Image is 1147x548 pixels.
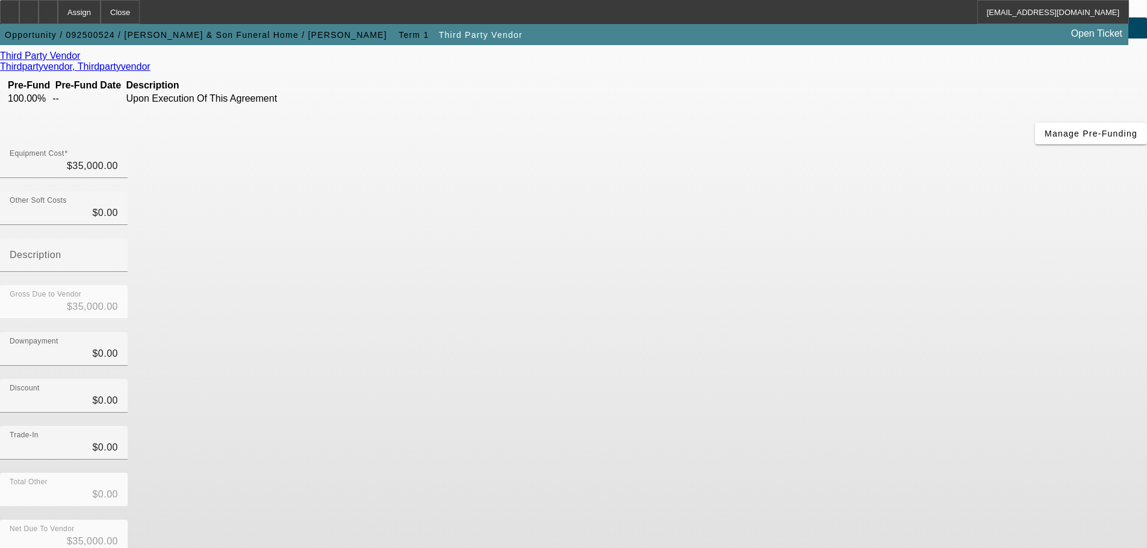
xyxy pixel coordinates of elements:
[394,24,433,46] button: Term 1
[126,79,300,91] th: Description
[126,93,300,105] td: Upon Execution Of This Agreement
[52,79,124,91] th: Pre-Fund Date
[1035,123,1147,144] button: Manage Pre-Funding
[10,197,67,205] mat-label: Other Soft Costs
[10,337,58,345] mat-label: Downpayment
[436,24,526,46] button: Third Party Vendor
[10,150,64,158] mat-label: Equipment Cost
[439,30,523,40] span: Third Party Vendor
[10,250,61,260] mat-label: Description
[7,93,51,105] td: 100.00%
[5,30,387,40] span: Opportunity / 092500524 / [PERSON_NAME] & Son Funeral Home / [PERSON_NAME]
[10,431,39,439] mat-label: Trade-In
[399,30,429,40] span: Term 1
[1066,23,1127,44] a: Open Ticket
[10,478,48,486] mat-label: Total Other
[1045,129,1137,138] span: Manage Pre-Funding
[10,525,75,533] mat-label: Net Due To Vendor
[7,79,51,91] th: Pre-Fund
[52,93,124,105] td: --
[10,384,40,392] mat-label: Discount
[10,291,81,298] mat-label: Gross Due to Vendor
